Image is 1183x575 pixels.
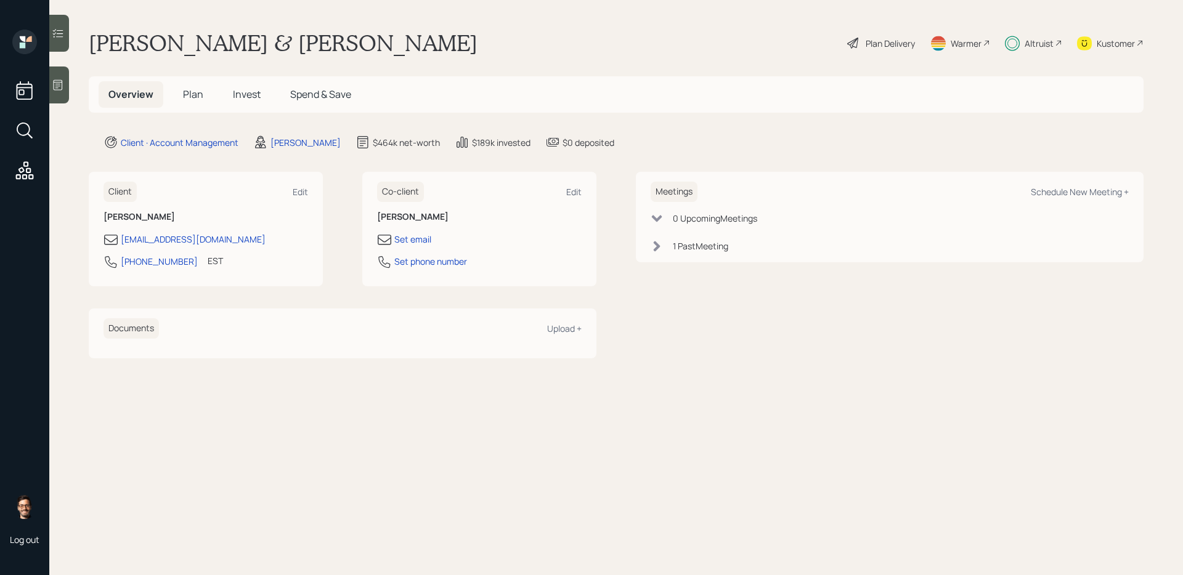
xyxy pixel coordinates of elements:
[472,136,531,149] div: $189k invested
[12,494,37,519] img: sami-boghos-headshot.png
[951,37,982,50] div: Warmer
[377,212,582,222] h6: [PERSON_NAME]
[10,534,39,545] div: Log out
[1097,37,1135,50] div: Kustomer
[377,182,424,202] h6: Co-client
[373,136,440,149] div: $464k net-worth
[673,212,757,225] div: 0 Upcoming Meeting s
[121,233,266,246] div: [EMAIL_ADDRESS][DOMAIN_NAME]
[121,255,198,268] div: [PHONE_NUMBER]
[233,87,261,101] span: Invest
[290,87,351,101] span: Spend & Save
[104,318,159,339] h6: Documents
[293,186,308,198] div: Edit
[394,233,431,246] div: Set email
[208,254,223,267] div: EST
[394,255,467,268] div: Set phone number
[89,30,478,57] h1: [PERSON_NAME] & [PERSON_NAME]
[673,239,728,252] div: 1 Past Meeting
[866,37,915,50] div: Plan Delivery
[183,87,203,101] span: Plan
[104,182,137,202] h6: Client
[547,323,582,334] div: Upload +
[563,136,614,149] div: $0 deposited
[270,136,341,149] div: [PERSON_NAME]
[1031,186,1129,198] div: Schedule New Meeting +
[651,182,697,202] h6: Meetings
[108,87,153,101] span: Overview
[1025,37,1054,50] div: Altruist
[104,212,308,222] h6: [PERSON_NAME]
[566,186,582,198] div: Edit
[121,136,238,149] div: Client · Account Management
